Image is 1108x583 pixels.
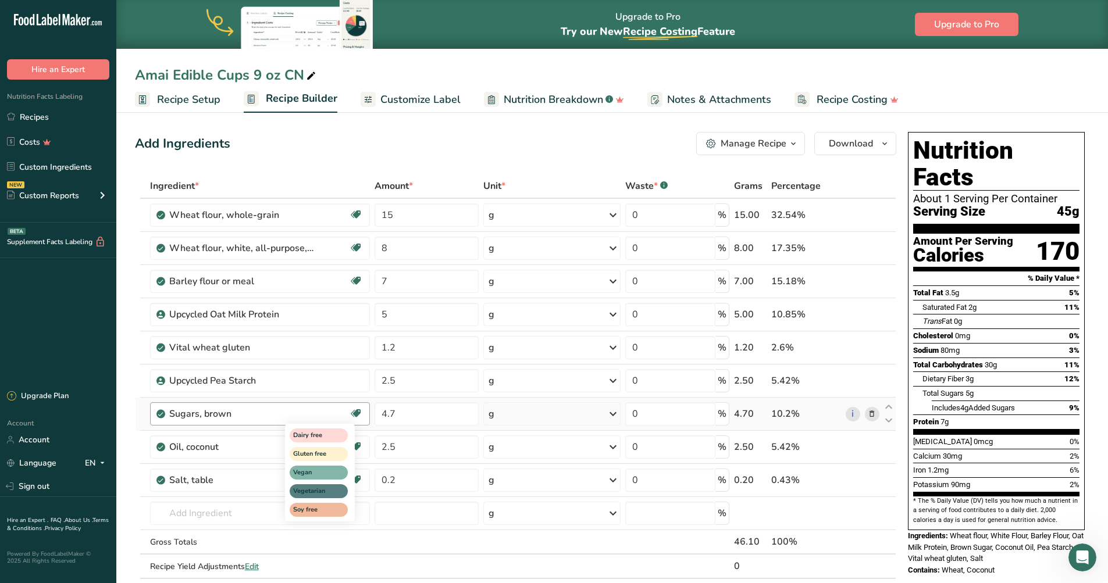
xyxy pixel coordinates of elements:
[1069,331,1080,340] span: 0%
[922,317,952,326] span: Fat
[293,468,334,478] span: Vegan
[771,374,841,388] div: 5.42%
[169,473,315,487] div: Salt, table
[7,59,109,80] button: Hire an Expert
[966,389,974,398] span: 5g
[915,13,1018,36] button: Upgrade to Pro
[734,407,767,421] div: 4.70
[489,374,494,388] div: g
[489,407,494,421] div: g
[45,524,81,532] a: Privacy Policy
[1064,374,1080,383] span: 12%
[647,87,771,113] a: Notes & Attachments
[169,341,315,355] div: Vital wheat gluten
[913,331,953,340] span: Cholesterol
[913,466,926,474] span: Iron
[150,536,370,548] div: Gross Totals
[7,516,48,524] a: Hire an Expert .
[734,307,767,321] div: 5.00
[7,391,69,402] div: Upgrade Plan
[771,179,821,193] span: Percentage
[1070,466,1080,474] span: 6%
[771,535,841,549] div: 100%
[771,440,841,454] div: 5.42%
[734,374,767,388] div: 2.50
[1069,346,1080,355] span: 3%
[908,531,948,540] span: Ingredients:
[968,303,977,312] span: 2g
[942,566,995,574] span: Wheat, Coconut
[913,417,939,426] span: Protein
[244,85,337,113] a: Recipe Builder
[1057,205,1080,219] span: 45g
[913,480,949,489] span: Potassium
[625,179,668,193] div: Waste
[7,516,109,532] a: Terms & Conditions .
[7,189,79,202] div: Custom Reports
[375,179,413,193] span: Amount
[985,360,997,369] span: 30g
[169,307,315,321] div: Upcycled Oat Milk Protein
[1070,437,1080,446] span: 0%
[913,346,939,355] span: Sodium
[771,407,841,421] div: 10.2%
[150,502,370,525] input: Add Ingredient
[1068,543,1096,571] iframe: Intercom live chat
[908,531,1084,563] span: Wheat flour, White Flour, Barley Flour, Oat Milk Protein, Brown Sugar, Coconut Oil, Pea Starch, V...
[955,331,970,340] span: 0mg
[483,179,505,193] span: Unit
[734,208,767,222] div: 15.00
[293,431,334,441] span: Dairy free
[913,452,941,460] span: Calcium
[293,487,334,496] span: Vegetarian
[489,341,494,355] div: g
[734,440,767,454] div: 2.50
[266,91,337,106] span: Recipe Builder
[1069,403,1080,412] span: 9%
[293,449,334,459] span: Gluten free
[913,360,983,369] span: Total Carbohydrates
[135,87,220,113] a: Recipe Setup
[65,516,92,524] a: About Us .
[150,179,199,193] span: Ingredient
[966,374,974,383] span: 3g
[667,92,771,108] span: Notes & Attachments
[561,24,735,38] span: Try our New Feature
[293,505,334,515] span: Soy free
[489,241,494,255] div: g
[1064,303,1080,312] span: 11%
[489,473,494,487] div: g
[51,516,65,524] a: FAQ .
[913,271,1080,285] section: % Daily Value *
[135,134,230,153] div: Add Ingredients
[771,208,841,222] div: 32.54%
[913,496,1080,525] section: * The % Daily Value (DV) tells you how much a nutrient in a serving of food contributes to a dail...
[913,137,1080,191] h1: Nutrition Facts
[1036,236,1080,267] div: 170
[922,303,967,312] span: Saturated Fat
[814,132,896,155] button: Download
[157,92,220,108] span: Recipe Setup
[771,341,841,355] div: 2.6%
[940,417,949,426] span: 7g
[846,407,860,421] a: i
[922,317,942,326] i: Trans
[908,566,940,574] span: Contains:
[734,473,767,487] div: 0.20
[734,274,767,288] div: 7.00
[169,274,315,288] div: Barley flour or meal
[771,241,841,255] div: 17.35%
[734,535,767,549] div: 46.10
[489,506,494,520] div: g
[489,208,494,222] div: g
[150,560,370,573] div: Recipe Yield Adjustments
[943,452,962,460] span: 30mg
[734,179,763,193] span: Grams
[829,137,873,151] span: Download
[135,65,318,85] div: Amai Edible Cups 9 oz CN
[734,559,767,573] div: 0
[1064,360,1080,369] span: 11%
[489,274,494,288] div: g
[7,453,56,473] a: Language
[974,437,993,446] span: 0mcg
